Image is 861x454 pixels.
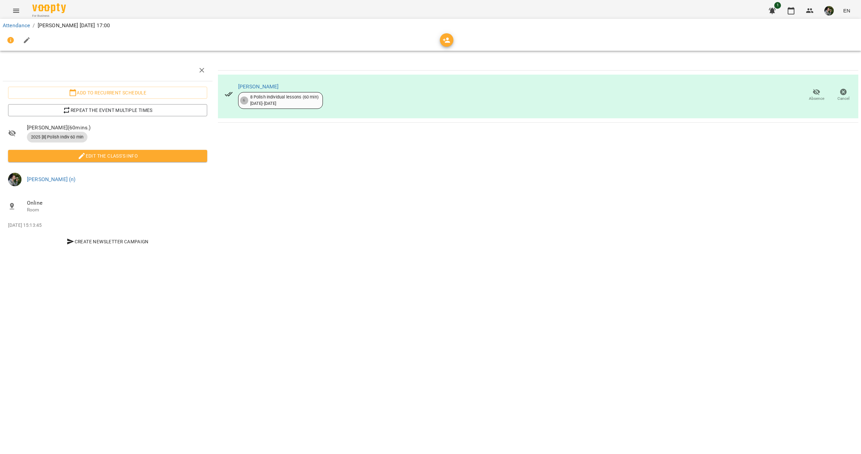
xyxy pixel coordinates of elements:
[32,3,66,13] img: Voopty Logo
[8,173,22,186] img: 70cfbdc3d9a863d38abe8aa8a76b24f3.JPG
[13,89,202,97] span: Add to recurrent schedule
[11,238,204,246] span: Create Newsletter Campaign
[830,86,857,105] button: Cancel
[33,22,35,30] li: /
[3,22,30,29] a: Attendance
[13,152,202,160] span: Edit the class's Info
[8,87,207,99] button: Add to recurrent schedule
[3,22,858,30] nav: breadcrumb
[27,207,207,213] p: Room
[774,2,781,9] span: 1
[27,124,207,132] span: [PERSON_NAME] ( 60 mins. )
[837,96,850,101] span: Cancel
[843,7,850,14] span: EN
[803,86,830,105] button: Absence
[8,222,207,229] p: [DATE] 15:13:45
[8,3,24,19] button: Menu
[13,106,202,114] span: Repeat the event multiple times
[27,176,76,182] a: [PERSON_NAME] (п)
[27,134,87,140] span: 2025 [8] Polish Indiv 60 min
[27,199,207,207] span: Online
[32,14,66,18] span: For Business
[238,83,279,90] a: [PERSON_NAME]
[250,94,319,107] div: 8 Polish individual lessons (60 min) [DATE] - [DATE]
[240,96,248,105] div: 6
[8,104,207,116] button: Repeat the event multiple times
[38,22,110,30] p: [PERSON_NAME] [DATE] 17:00
[8,236,207,248] button: Create Newsletter Campaign
[809,96,824,101] span: Absence
[840,4,853,17] button: EN
[824,6,834,15] img: 70cfbdc3d9a863d38abe8aa8a76b24f3.JPG
[8,150,207,162] button: Edit the class's Info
